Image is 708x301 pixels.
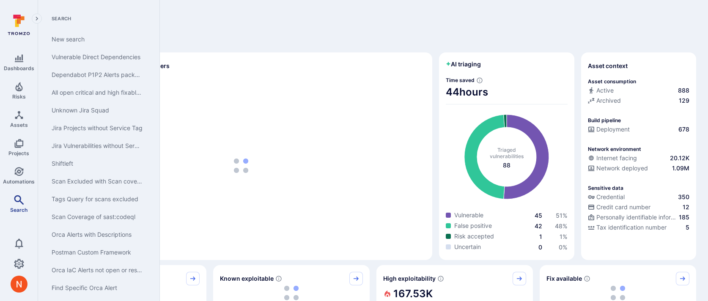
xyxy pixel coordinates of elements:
[588,164,689,174] div: Evidence that the asset is packaged and deployed somewhere
[50,36,696,47] span: Discover
[234,159,248,173] img: Loading...
[588,203,689,211] a: Credit card number12
[437,275,444,282] svg: EPSS score ≥ 0.7
[686,223,689,232] span: 5
[588,154,689,164] div: Evidence that an asset is internet facing
[539,233,542,240] a: 1
[45,15,149,22] span: Search
[556,212,568,219] span: 51 %
[559,244,568,251] span: 0 %
[220,274,274,283] span: Known exploitable
[220,285,363,301] div: loading spinner
[8,150,29,156] span: Projects
[446,85,568,99] span: 44 hours
[596,154,637,162] span: Internet facing
[596,125,630,134] span: Deployment
[588,213,677,222] div: Personally identifiable information (PII)
[34,15,40,22] i: Expand navigation menu
[535,212,542,219] a: 45
[588,62,628,70] span: Asset context
[446,77,475,83] span: Time saved
[588,203,650,211] div: Credit card number
[596,213,677,222] span: Personally identifiable information (PII)
[611,286,625,300] img: Loading...
[11,276,27,293] div: Neeren Patki
[476,77,483,84] svg: Estimated based on an average time of 30 mins needed to triage each vulnerability
[45,261,149,279] a: Orca IaC Alerts not open or resolved
[45,66,149,84] a: Dependabot P1P2 Alerts package.json
[4,65,34,71] span: Dashboards
[588,154,637,162] div: Internet facing
[588,164,689,172] a: Network deployed1.09M
[588,154,689,162] a: Internet facing20.12K
[588,86,689,95] a: Active888
[45,208,149,226] a: Scan Coverage of sast:codeql
[32,14,42,24] button: Expand navigation menu
[596,164,648,172] span: Network deployed
[678,86,689,95] span: 888
[45,101,149,119] a: Unknown Jira Squad
[588,193,689,203] div: Evidence indicative of handling user or service credentials
[588,78,636,85] p: Asset consumption
[275,275,282,282] svg: Confirmed exploitable by KEV
[45,279,149,297] a: Find Specific Orca Alert
[588,86,614,95] div: Active
[588,193,689,201] a: Credential350
[555,222,568,230] span: 48 %
[45,84,149,101] a: All open critical and high fixable dependencies per package
[596,193,625,201] span: Credential
[555,222,568,230] a: 48%
[559,244,568,251] a: 0%
[588,213,689,222] a: Personally identifiable information (PII)185
[45,119,149,137] a: Jira Projects without Service Tag
[678,193,689,201] span: 350
[454,243,481,251] span: Uncertain
[45,172,149,190] a: Scan Excluded with Scan coverage
[596,203,650,211] span: Credit card number
[584,275,590,282] svg: Vulnerabilities with fix available
[588,193,625,201] div: Credential
[560,233,568,240] span: 1 %
[57,78,425,253] div: loading spinner
[284,286,299,300] img: Loading...
[490,147,524,159] span: Triaged vulnerabilities
[588,185,623,191] p: Sensitive data
[596,223,667,232] span: Tax identification number
[12,93,26,100] span: Risks
[45,226,149,244] a: Orca Alerts with Descriptions
[683,203,689,211] span: 12
[10,207,27,213] span: Search
[679,213,689,222] span: 185
[538,244,542,251] a: 0
[588,146,641,152] p: Network environment
[588,223,689,233] div: Evidence indicative of processing tax identification numbers
[678,125,689,134] span: 678
[588,223,689,232] a: Tax identification number5
[588,125,689,134] a: Deployment678
[588,125,689,135] div: Configured deployment pipeline
[588,164,648,172] div: Network deployed
[535,222,542,230] a: 42
[45,137,149,155] a: Jira Vulnerabilities without Service Project Tag
[503,161,510,170] span: total
[588,213,689,223] div: Evidence indicative of processing personally identifiable information
[588,125,630,134] div: Deployment
[10,122,28,128] span: Assets
[45,244,149,261] a: Postman Custom Framework
[546,274,582,283] span: Fix available
[588,86,689,96] div: Commits seen in the last 180 days
[596,96,621,105] span: Archived
[672,164,689,172] span: 1.09M
[560,233,568,240] a: 1%
[11,276,27,293] img: ACg8ocIprwjrgDQnDsNSk9Ghn5p5-B8DpAKWoJ5Gi9syOE4K59tr4Q=s96-c
[45,155,149,172] a: Shiftleft
[45,48,149,66] a: Vulnerable Direct Dependencies
[446,60,481,68] h2: AI triaging
[454,222,492,230] span: False positive
[588,96,621,105] div: Archived
[454,232,494,241] span: Risk accepted
[454,211,483,219] span: Vulnerable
